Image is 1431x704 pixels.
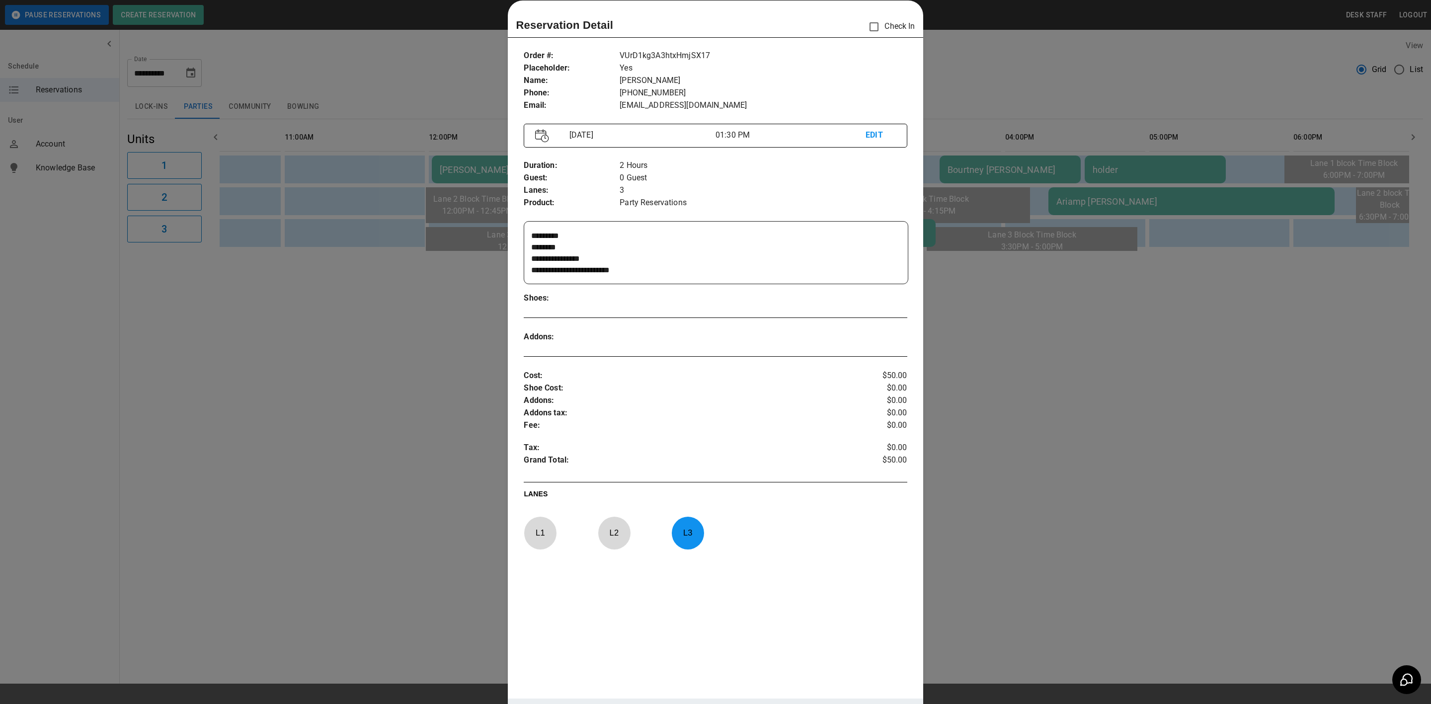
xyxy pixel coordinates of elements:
p: $0.00 [843,442,907,454]
p: Product : [524,197,620,209]
p: Fee : [524,419,843,432]
p: Cost : [524,370,843,382]
p: Email : [524,99,620,112]
p: Shoes : [524,292,620,305]
p: $0.00 [843,407,907,419]
p: [PERSON_NAME] [620,75,907,87]
p: $0.00 [843,419,907,432]
p: Yes [620,62,907,75]
p: Addons : [524,394,843,407]
p: Reservation Detail [516,17,613,33]
p: $50.00 [843,370,907,382]
p: L 1 [524,521,556,545]
p: Name : [524,75,620,87]
p: [PHONE_NUMBER] [620,87,907,99]
p: Phone : [524,87,620,99]
p: Party Reservations [620,197,907,209]
p: Grand Total : [524,454,843,469]
p: 0 Guest [620,172,907,184]
p: 01:30 PM [715,129,866,141]
p: Shoe Cost : [524,382,843,394]
p: $50.00 [843,454,907,469]
p: [EMAIL_ADDRESS][DOMAIN_NAME] [620,99,907,112]
p: Order # : [524,50,620,62]
p: Placeholder : [524,62,620,75]
p: Tax : [524,442,843,454]
p: L 2 [598,521,631,545]
p: Addons tax : [524,407,843,419]
p: L 3 [671,521,704,545]
p: [DATE] [565,129,715,141]
p: Guest : [524,172,620,184]
img: Vector [535,129,549,143]
p: LANES [524,489,907,503]
p: $0.00 [843,394,907,407]
p: Duration : [524,159,620,172]
p: Addons : [524,331,620,343]
p: 2 Hours [620,159,907,172]
p: VUrD1kg3A3htxHmjSX17 [620,50,907,62]
p: 3 [620,184,907,197]
p: Lanes : [524,184,620,197]
p: Check In [864,16,915,37]
p: EDIT [866,129,895,142]
p: $0.00 [843,382,907,394]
